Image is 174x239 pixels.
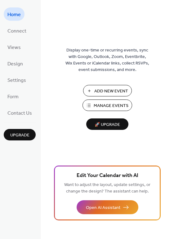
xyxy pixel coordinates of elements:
span: Design [7,59,23,69]
a: Design [4,57,27,70]
button: Upgrade [4,129,36,140]
a: Connect [4,24,30,37]
span: Want to adjust the layout, update settings, or change the design? The assistant can help. [64,181,150,196]
span: Upgrade [10,132,29,139]
span: Views [7,43,21,52]
a: Views [4,40,25,54]
span: Form [7,92,19,102]
span: Manage Events [94,103,128,109]
span: Settings [7,76,26,85]
button: Add New Event [83,85,132,96]
a: Home [4,7,25,21]
span: Connect [7,26,26,36]
span: Home [7,10,21,20]
span: Display one-time or recurring events, sync with Google, Outlook, Zoom, Eventbrite, Wix Events or ... [65,47,149,73]
button: Manage Events [83,100,132,111]
span: Add New Event [94,88,128,95]
span: Contact Us [7,108,32,118]
a: Settings [4,73,30,86]
button: Open AI Assistant [77,200,138,214]
span: Edit Your Calendar with AI [77,171,138,180]
span: Open AI Assistant [86,205,120,211]
a: Contact Us [4,106,36,119]
a: Form [4,90,22,103]
button: 🚀 Upgrade [86,118,128,130]
span: 🚀 Upgrade [90,121,125,129]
